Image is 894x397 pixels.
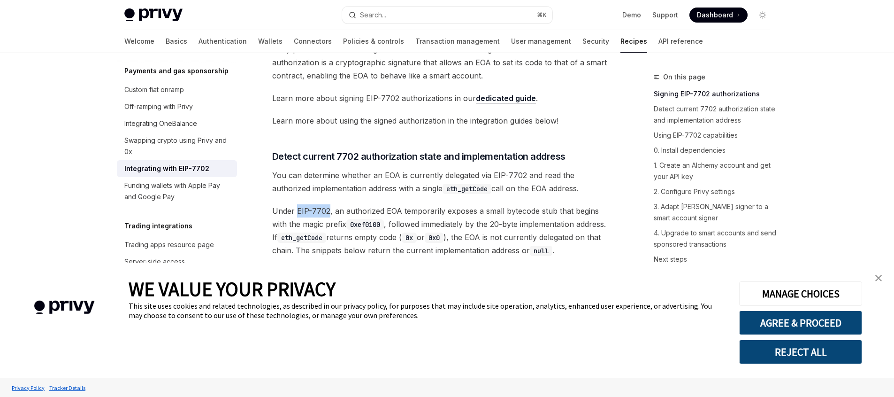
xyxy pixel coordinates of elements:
[530,246,552,256] code: null
[425,233,443,243] code: 0x0
[511,30,571,53] a: User management
[199,30,247,53] a: Authentication
[258,30,283,53] a: Wallets
[875,275,882,281] img: close banner
[582,30,609,53] a: Security
[663,71,705,83] span: On this page
[117,253,237,270] a: Server-side access
[124,220,192,232] h5: Trading integrations
[739,311,862,335] button: AGREE & PROCEED
[654,199,778,226] a: 3. Adapt [PERSON_NAME] signer to a smart account signer
[869,269,888,288] a: close banner
[654,252,778,267] a: Next steps
[755,8,770,23] button: Toggle dark mode
[166,30,187,53] a: Basics
[272,150,565,163] span: Detect current 7702 authorization state and implementation address
[117,236,237,253] a: Trading apps resource page
[272,114,611,127] span: Learn more about using the signed authorization in the integration guides below!
[360,9,386,21] div: Search...
[654,86,778,101] a: Signing EIP-7702 authorizations
[476,93,536,103] a: dedicated guide
[654,101,778,128] a: Detect current 7702 authorization state and implementation address
[689,8,748,23] a: Dashboard
[654,128,778,143] a: Using EIP-7702 capabilities
[124,8,183,22] img: light logo
[124,65,229,77] h5: Payments and gas sponsorship
[129,277,336,301] span: WE VALUE YOUR PRIVACY
[654,226,778,252] a: 4. Upgrade to smart accounts and send sponsored transactions
[272,43,611,82] span: Privy provides methods to sign EIP-7702 authorizations using the user’s embedded wallet. This aut...
[537,11,547,19] span: ⌘ K
[658,30,703,53] a: API reference
[654,143,778,158] a: 0. Install dependencies
[124,180,231,202] div: Funding wallets with Apple Pay and Google Pay
[117,160,237,177] a: Integrating with EIP-7702
[342,7,552,23] button: Search...⌘K
[124,101,193,112] div: Off-ramping with Privy
[622,10,641,20] a: Demo
[9,380,47,396] a: Privacy Policy
[739,340,862,364] button: REJECT ALL
[117,98,237,115] a: Off-ramping with Privy
[272,92,611,105] span: Learn more about signing EIP-7702 authorizations in our .
[117,81,237,98] a: Custom fiat onramp
[124,256,185,267] div: Server-side access
[402,233,417,243] code: 0x
[129,301,725,320] div: This site uses cookies and related technologies, as described in our privacy policy, for purposes...
[272,204,611,257] span: Under EIP-7702, an authorized EOA temporarily exposes a small bytecode stub that begins with the ...
[652,10,678,20] a: Support
[343,30,404,53] a: Policies & controls
[124,30,154,53] a: Welcome
[443,184,491,194] code: eth_getCode
[124,239,214,250] div: Trading apps resource page
[272,169,611,195] span: You can determine whether an EOA is currently delegated via EIP-7702 and read the authorized impl...
[346,219,384,230] code: 0xef0100
[415,30,500,53] a: Transaction management
[294,30,332,53] a: Connectors
[620,30,647,53] a: Recipes
[117,177,237,205] a: Funding wallets with Apple Pay and Google Pay
[124,84,184,95] div: Custom fiat onramp
[117,115,237,132] a: Integrating OneBalance
[124,118,197,129] div: Integrating OneBalance
[124,135,231,157] div: Swapping crypto using Privy and 0x
[739,281,862,306] button: MANAGE CHOICES
[654,184,778,199] a: 2. Configure Privy settings
[117,132,237,160] a: Swapping crypto using Privy and 0x
[14,287,115,328] img: company logo
[654,158,778,184] a: 1. Create an Alchemy account and get your API key
[47,380,88,396] a: Tracker Details
[697,10,733,20] span: Dashboard
[124,163,209,174] div: Integrating with EIP-7702
[277,233,326,243] code: eth_getCode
